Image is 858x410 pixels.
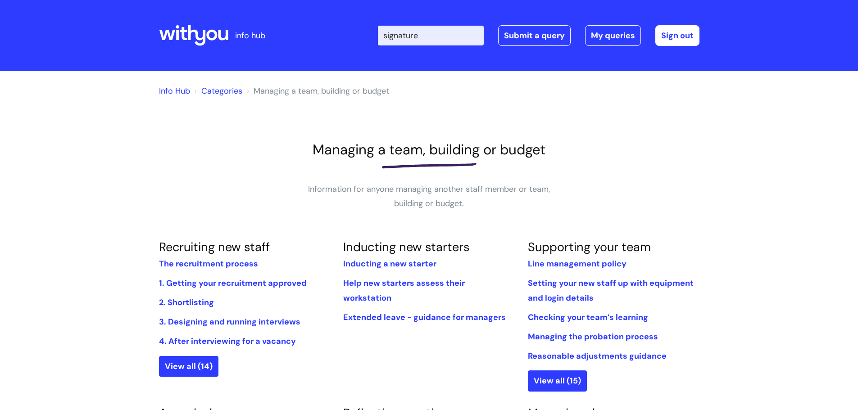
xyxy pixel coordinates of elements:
[159,86,190,96] a: Info Hub
[159,258,258,269] a: The recruitment process
[528,370,587,391] a: View all (15)
[378,26,484,45] input: Search
[343,258,436,269] a: Inducting a new starter
[159,239,270,255] a: Recruiting new staff
[159,141,699,158] h1: Managing a team, building or budget
[528,331,658,342] a: Managing the probation process
[498,25,571,46] a: Submit a query
[528,239,651,255] a: Supporting your team
[528,312,648,323] a: Checking your team’s learning
[245,84,389,98] li: Managing a team, building or budget
[235,28,265,43] p: info hub
[159,336,296,347] a: 4. After interviewing for a vacancy
[378,25,699,46] div: | -
[585,25,641,46] a: My queries
[201,86,242,96] a: Categories
[343,312,506,323] a: Extended leave - guidance for managers
[192,84,242,98] li: Solution home
[528,351,667,361] a: Reasonable adjustments guidance
[528,258,626,269] a: Line management policy
[294,182,564,211] p: Information for anyone managing another staff member or team, building or budget.
[343,278,465,303] a: Help new starters assess their workstation
[159,356,218,377] a: View all (14)
[655,25,699,46] a: Sign out
[343,239,470,255] a: Inducting new starters
[159,316,300,327] a: 3. Designing and running interviews
[528,278,694,303] a: Setting your new staff up with equipment and login details
[159,278,307,288] a: 1. Getting your recruitment approved
[159,297,214,308] a: 2. Shortlisting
